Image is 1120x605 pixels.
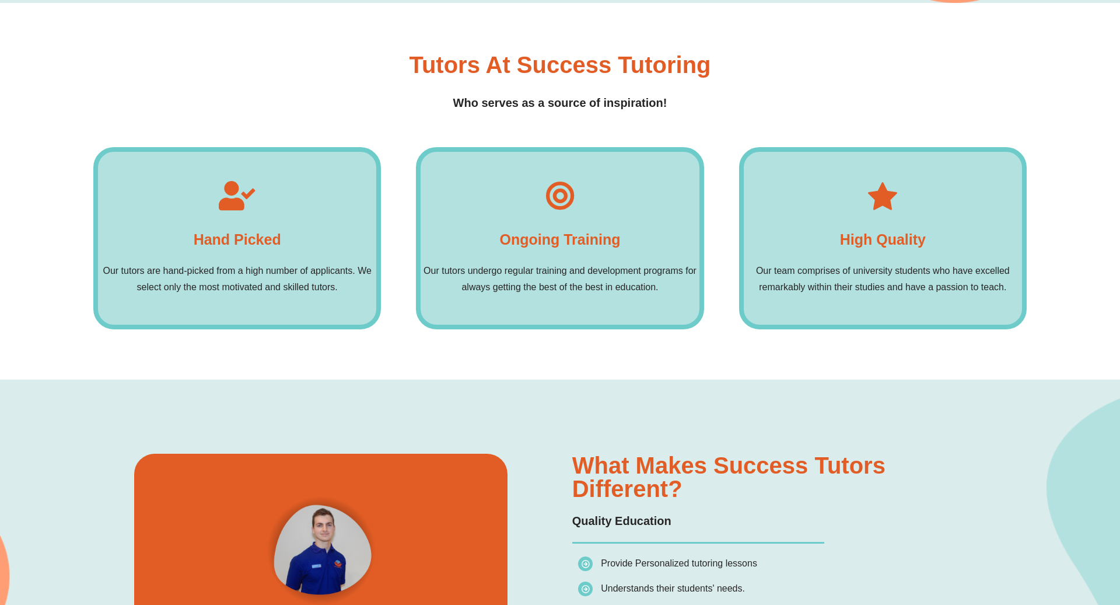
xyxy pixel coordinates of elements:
p: Our team comprises of university students who have excelled remarkably within their studies and h... [744,263,1022,295]
iframe: Chat Widget [920,473,1120,605]
p: Our tutors are hand-picked from a high number of applicants. We select only the most motivated an... [98,263,376,295]
h4: High quality [840,228,926,251]
p: Quality Education [572,512,992,530]
h4: Ongoing training [500,228,621,251]
h4: Who serves as a source of inspiration! [420,94,700,112]
p: Our tutors undergo regular training and development programs for always getting the best of the b... [421,263,699,295]
h3: Tutors at Success tutoring [409,53,710,77]
h3: What makes Success Tutors different? [572,454,992,500]
img: icon-list.png [578,582,593,596]
img: icon-list.png [578,557,593,571]
h4: Hand picked [194,228,281,251]
span: Understands their students' needs. [601,583,745,593]
span: Provide Personalized tutoring lessons [601,558,757,568]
